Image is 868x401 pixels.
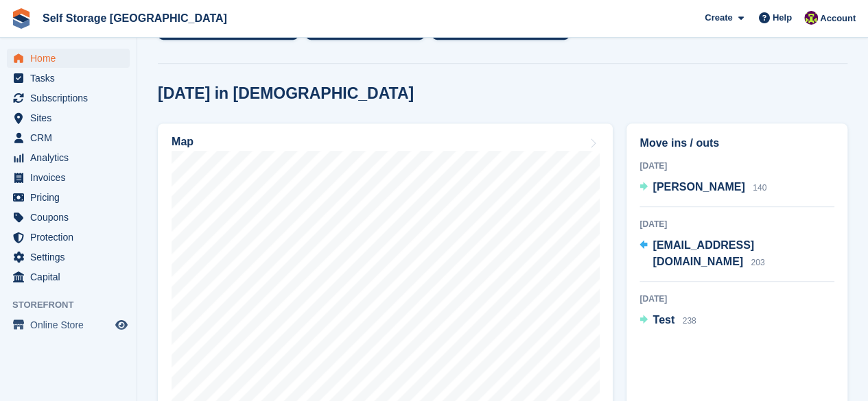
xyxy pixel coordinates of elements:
img: stora-icon-8386f47178a22dfd0bd8f6a31ec36ba5ce8667c1dd55bd0f319d3a0aa187defe.svg [11,8,32,29]
span: Storefront [12,298,137,312]
a: menu [7,228,130,247]
a: Test 238 [640,312,696,330]
a: menu [7,88,130,108]
span: Test [653,314,675,326]
span: [PERSON_NAME] [653,181,744,193]
span: 140 [753,183,766,193]
div: [DATE] [640,293,834,305]
span: Create [705,11,732,25]
span: Pricing [30,188,113,207]
span: [EMAIL_ADDRESS][DOMAIN_NAME] [653,239,754,267]
a: menu [7,208,130,227]
a: menu [7,128,130,147]
span: Capital [30,267,113,287]
div: [DATE] [640,160,834,172]
span: Help [773,11,792,25]
h2: Map [172,136,193,148]
a: [PERSON_NAME] 140 [640,179,766,197]
a: Self Storage [GEOGRAPHIC_DATA] [37,7,233,29]
span: Home [30,49,113,68]
span: CRM [30,128,113,147]
a: menu [7,168,130,187]
span: Sites [30,108,113,127]
a: menu [7,188,130,207]
img: Nicholas Williams [804,11,818,25]
span: 203 [751,258,764,267]
a: menu [7,108,130,127]
a: menu [7,49,130,68]
span: Coupons [30,208,113,227]
div: [DATE] [640,218,834,230]
span: Invoices [30,168,113,187]
span: Tasks [30,69,113,88]
span: Settings [30,247,113,267]
a: Preview store [113,317,130,333]
a: menu [7,315,130,335]
span: Online Store [30,315,113,335]
a: menu [7,247,130,267]
a: [EMAIL_ADDRESS][DOMAIN_NAME] 203 [640,237,834,271]
span: Subscriptions [30,88,113,108]
h2: [DATE] in [DEMOGRAPHIC_DATA] [158,84,414,103]
a: menu [7,69,130,88]
h2: Move ins / outs [640,135,834,151]
a: menu [7,148,130,167]
span: Protection [30,228,113,247]
a: menu [7,267,130,287]
span: 238 [683,316,696,326]
span: Analytics [30,148,113,167]
span: Account [820,12,856,25]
